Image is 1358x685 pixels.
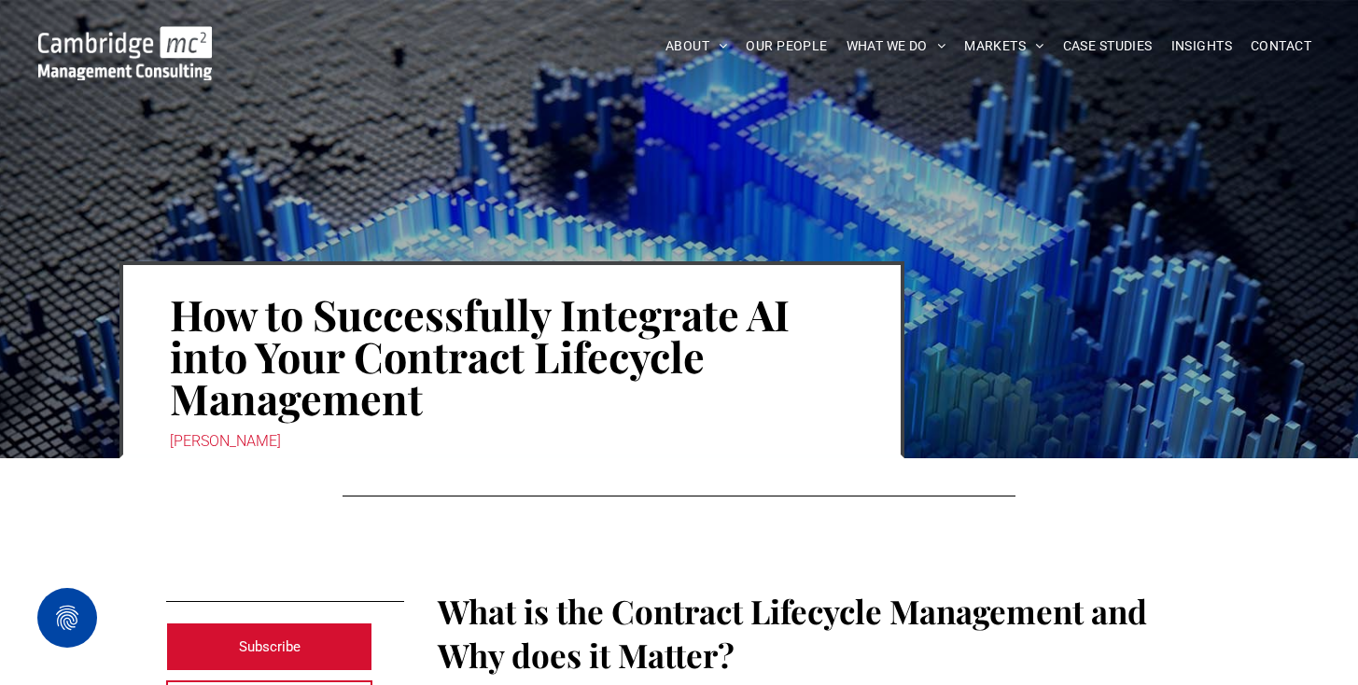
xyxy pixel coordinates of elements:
[438,589,1147,677] span: What is the Contract Lifecycle Management and Why does it Matter?
[1241,32,1321,61] a: CONTACT
[166,622,373,671] a: Subscribe
[1054,32,1162,61] a: CASE STUDIES
[38,29,212,49] a: Your Business Transformed | Cambridge Management Consulting
[837,32,956,61] a: WHAT WE DO
[239,623,301,670] span: Subscribe
[170,428,854,454] div: [PERSON_NAME]
[1162,32,1241,61] a: INSIGHTS
[38,26,212,80] img: Go to Homepage
[170,291,854,421] h1: How to Successfully Integrate AI into Your Contract Lifecycle Management
[955,32,1053,61] a: MARKETS
[656,32,737,61] a: ABOUT
[736,32,836,61] a: OUR PEOPLE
